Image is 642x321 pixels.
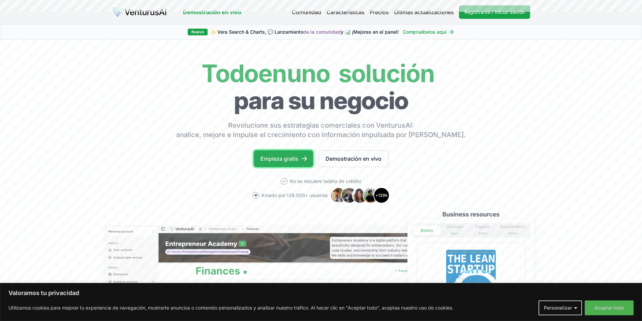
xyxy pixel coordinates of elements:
[459,5,530,19] a: Registrarse / Iniciar sesión
[8,289,79,296] font: Valoramos tu privacidad
[352,187,368,203] img: Avatar 3
[544,305,572,311] font: Personalizar
[261,155,298,162] font: Empieza gratis
[112,7,167,18] img: logo
[318,150,389,167] a: Demostración en vivo
[327,9,364,15] font: Características
[330,187,346,203] img: Avatar 1
[363,187,379,203] img: Avatar 4
[183,8,241,16] a: Demostración en vivo
[539,300,582,315] button: Personalizar
[191,29,204,34] font: Nuevo
[594,305,624,311] font: Aceptar todo
[254,150,313,167] a: Empieza gratis
[8,305,453,311] font: Utilizamos cookies para mejorar tu experiencia de navegación, mostrarte anuncios o contenido pers...
[210,29,303,35] font: ✨ Vera Search & Charts, 💬 Lanzamiento
[326,155,381,162] font: Demostración en vivo
[464,9,525,15] font: Registrarse / Iniciar sesión
[292,9,321,15] font: Comunidad
[327,8,364,16] a: Características
[370,8,389,16] a: Precios
[341,187,357,203] img: Avatar 2
[585,300,634,315] button: Aceptar todo
[403,29,455,35] a: Compruébalos aquí
[403,29,447,35] font: Compruébalos aquí
[303,29,341,35] a: de la comunidad
[370,9,389,15] font: Precios
[183,9,241,15] font: Demostración en vivo
[394,9,454,15] font: Últimas actualizaciones
[292,8,321,16] a: Comunidad
[341,29,399,35] font: y 📊 ¡Mejoras en el panel!
[394,8,454,16] a: Últimas actualizaciones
